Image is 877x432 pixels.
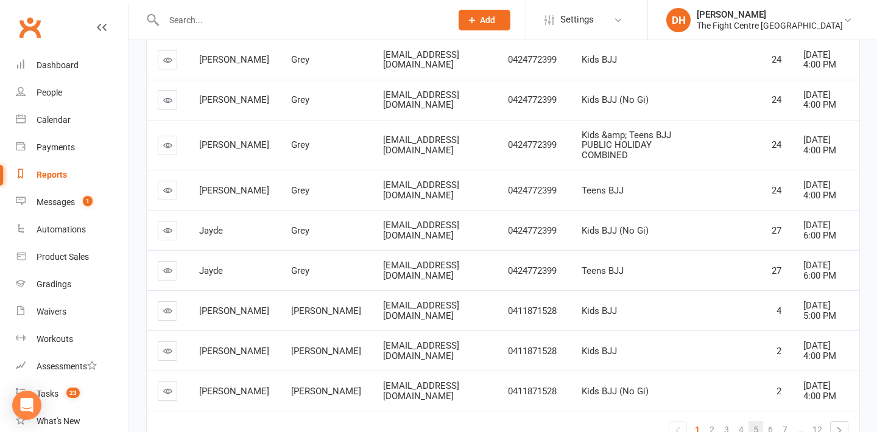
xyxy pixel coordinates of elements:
a: Clubworx [15,12,45,43]
span: 0424772399 [508,54,557,65]
a: People [16,79,129,106]
div: Gradings [37,279,71,289]
span: 0424772399 [508,139,557,150]
span: [DATE] 6:00 PM [803,220,836,241]
span: 24 [772,139,781,150]
div: Assessments [37,361,97,371]
span: Kids &amp; Teens BJJ PUBLIC HOLIDAY COMBINED [582,130,671,161]
span: 24 [772,94,781,105]
div: The Fight Centre [GEOGRAPHIC_DATA] [697,20,843,31]
span: 0424772399 [508,265,557,276]
div: Payments [37,142,75,152]
span: Kids BJJ (No Gi) [582,94,649,105]
span: Jayde [199,265,223,276]
div: Automations [37,225,86,234]
span: 4 [777,305,781,316]
span: Kids BJJ [582,346,617,357]
span: 2 [777,346,781,357]
span: [PERSON_NAME] [199,94,269,105]
a: Payments [16,134,129,161]
a: Assessments [16,353,129,380]
div: Calendar [37,115,71,125]
span: Jayde [199,225,223,236]
span: Grey [291,94,309,105]
div: What's New [37,416,80,426]
span: Kids BJJ (No Gi) [582,225,649,236]
span: [PERSON_NAME] [199,305,269,316]
a: Waivers [16,298,129,326]
span: [PERSON_NAME] [199,139,269,150]
span: Kids BJJ [582,305,617,316]
span: Grey [291,265,309,276]
a: Product Sales [16,243,129,271]
span: 0411871528 [508,386,557,397]
span: Kids BJJ [582,54,617,65]
input: Search... [160,12,443,29]
span: [PERSON_NAME] [199,54,269,65]
span: [DATE] 6:00 PM [803,260,836,281]
span: [PERSON_NAME] [291,346,361,357]
div: Product Sales [37,252,89,262]
span: [DATE] 4:00 PM [803,134,836,156]
span: [DATE] 4:00 PM [803,89,836,111]
span: 24 [772,54,781,65]
span: [EMAIL_ADDRESS][DOMAIN_NAME] [383,260,459,281]
span: [PERSON_NAME] [291,386,361,397]
span: [DATE] 4:00 PM [803,49,836,71]
a: Gradings [16,271,129,298]
span: [EMAIL_ADDRESS][DOMAIN_NAME] [383,380,459,402]
span: Grey [291,185,309,196]
span: 1 [83,196,93,206]
div: Reports [37,170,67,179]
a: Messages 1 [16,189,129,216]
span: [PERSON_NAME] [291,305,361,316]
span: 2 [777,386,781,397]
span: [DATE] 5:00 PM [803,300,836,321]
div: Tasks [37,389,58,399]
span: 0424772399 [508,185,557,196]
span: [EMAIL_ADDRESS][DOMAIN_NAME] [383,134,459,156]
div: Open Intercom Messenger [12,391,41,420]
div: Messages [37,197,75,207]
span: Teens BJJ [582,185,624,196]
div: Waivers [37,307,66,316]
span: [DATE] 4:00 PM [803,179,836,201]
a: Workouts [16,326,129,353]
span: [PERSON_NAME] [199,346,269,357]
span: 24 [772,185,781,196]
span: [EMAIL_ADDRESS][DOMAIN_NAME] [383,340,459,361]
a: Calendar [16,106,129,134]
span: Grey [291,54,309,65]
button: Add [459,10,510,30]
span: Add [480,15,495,25]
span: [EMAIL_ADDRESS][DOMAIN_NAME] [383,179,459,201]
span: Grey [291,139,309,150]
span: [EMAIL_ADDRESS][DOMAIN_NAME] [383,89,459,111]
div: [PERSON_NAME] [697,9,843,20]
div: DH [666,8,691,32]
span: 23 [66,388,80,398]
span: 27 [772,265,781,276]
span: [PERSON_NAME] [199,386,269,397]
span: Kids BJJ (No Gi) [582,386,649,397]
span: Grey [291,225,309,236]
span: [EMAIL_ADDRESS][DOMAIN_NAME] [383,220,459,241]
a: Tasks 23 [16,380,129,408]
span: [DATE] 4:00 PM [803,380,836,402]
a: Dashboard [16,52,129,79]
span: [EMAIL_ADDRESS][DOMAIN_NAME] [383,300,459,321]
span: 0411871528 [508,305,557,316]
span: [EMAIL_ADDRESS][DOMAIN_NAME] [383,49,459,71]
div: Dashboard [37,60,79,70]
span: 0424772399 [508,225,557,236]
a: Reports [16,161,129,189]
span: Teens BJJ [582,265,624,276]
span: [DATE] 4:00 PM [803,340,836,361]
div: Workouts [37,334,73,344]
div: People [37,88,62,97]
span: Settings [560,6,594,33]
span: 0411871528 [508,346,557,357]
a: Automations [16,216,129,243]
span: [PERSON_NAME] [199,185,269,196]
span: 27 [772,225,781,236]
